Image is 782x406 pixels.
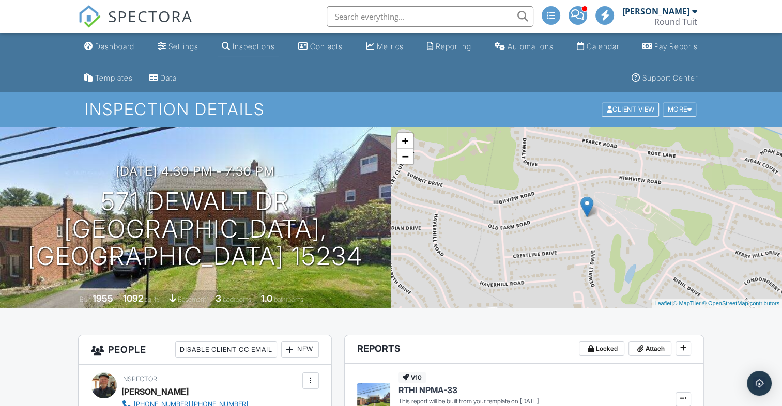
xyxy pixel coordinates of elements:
div: Inspections [233,42,275,51]
a: Dashboard [80,37,139,56]
a: Zoom out [397,149,413,164]
a: Settings [154,37,203,56]
div: Round Tuit [654,17,697,27]
span: Inspector [121,375,157,383]
a: Data [145,69,181,88]
div: Client View [602,103,659,117]
span: Basement [178,295,206,303]
span: Built [80,295,91,303]
div: [PERSON_NAME] [622,6,689,17]
div: Automations [508,42,554,51]
a: © OpenStreetMap contributors [702,300,779,306]
a: Templates [80,69,137,88]
div: Contacts [310,42,343,51]
a: Leaflet [654,300,671,306]
a: Calendar [573,37,623,56]
a: Support Center [627,69,702,88]
h1: Inspection Details [85,100,697,118]
div: Support Center [642,73,698,82]
span: sq. ft. [145,295,159,303]
div: 1955 [93,293,113,304]
a: Automations (Advanced) [490,37,558,56]
img: The Best Home Inspection Software - Spectora [78,5,101,28]
span: bedrooms [223,295,251,303]
div: Dashboard [95,42,134,51]
span: bathrooms [274,295,303,303]
div: | [652,299,782,308]
a: Inspections [218,37,279,56]
input: Search everything... [327,6,533,27]
a: Reporting [423,37,476,56]
div: 1092 [123,293,143,304]
div: 1.0 [261,293,272,304]
span: SPECTORA [108,5,193,27]
div: Metrics [377,42,404,51]
a: Client View [601,105,662,113]
div: [PERSON_NAME] [121,384,189,399]
div: Data [160,73,177,82]
div: Disable Client CC Email [175,341,277,358]
div: New [281,341,319,358]
a: SPECTORA [78,14,193,36]
a: Contacts [294,37,347,56]
a: Zoom in [397,133,413,149]
div: More [663,103,696,117]
a: © MapTiler [673,300,701,306]
a: Pay Reports [638,37,702,56]
h3: [DATE] 4:30 pm - 7:30 pm [116,164,275,178]
div: Pay Reports [654,42,698,51]
h3: People [79,335,331,365]
div: Open Intercom Messenger [747,371,772,396]
div: 3 [216,293,221,304]
a: Metrics [362,37,408,56]
h1: 571 Dewalt Dr [GEOGRAPHIC_DATA], [GEOGRAPHIC_DATA] 15234 [17,188,375,270]
div: Reporting [436,42,471,51]
div: Templates [95,73,133,82]
div: Settings [168,42,198,51]
div: Calendar [587,42,619,51]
